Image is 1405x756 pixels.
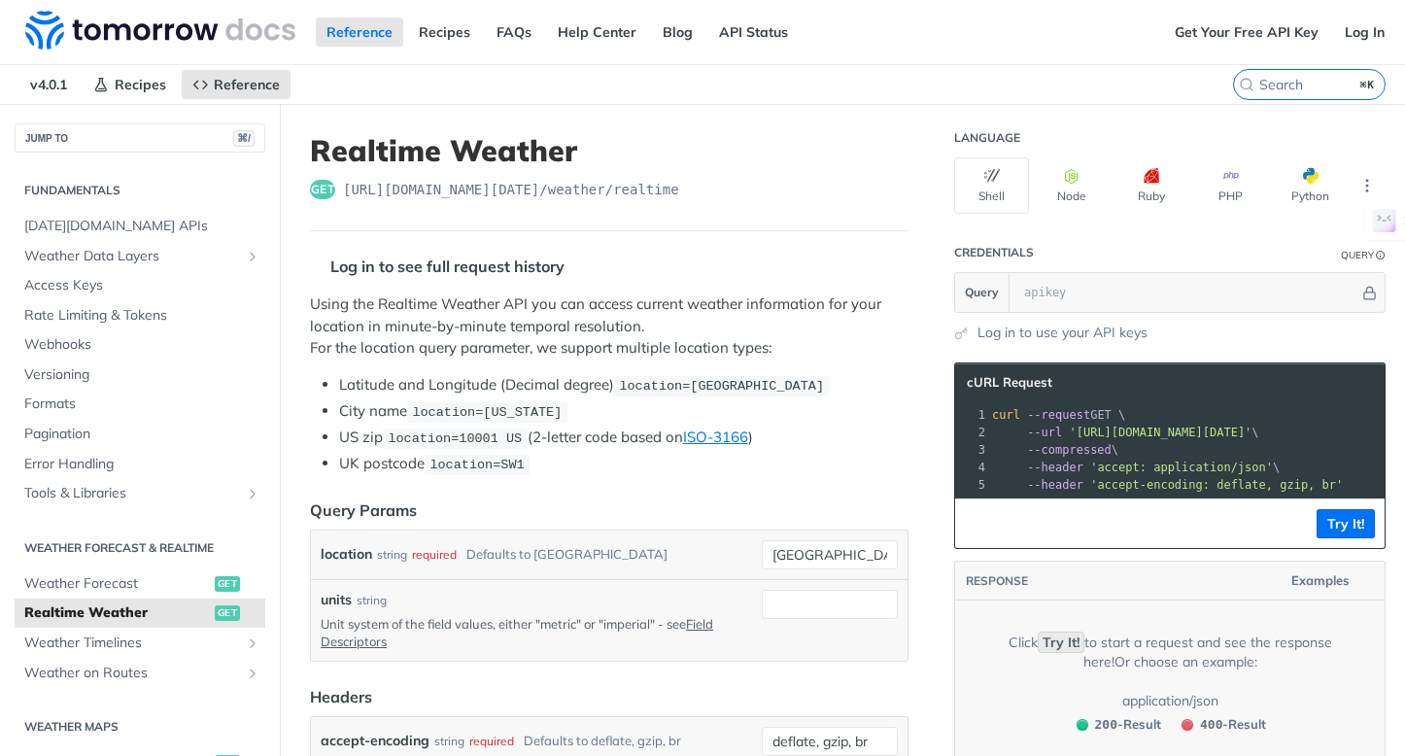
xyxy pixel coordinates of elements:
[343,180,679,199] span: https://api.tomorrow.io/v4/weather/realtime
[1285,571,1375,591] button: Examples
[992,426,1259,439] span: \
[310,180,335,199] span: get
[24,603,210,623] span: Realtime Weather
[24,247,240,266] span: Weather Data Layers
[377,540,407,568] div: string
[955,424,988,441] div: 2
[1172,715,1273,735] button: 400400-Result
[115,76,166,93] span: Recipes
[954,245,1034,260] div: Credentials
[321,727,429,755] label: accept-encoding
[310,133,908,168] h1: Realtime Weather
[310,498,417,522] div: Query Params
[15,182,265,199] h2: Fundamentals
[15,718,265,736] h2: Weather Maps
[339,427,908,449] li: US zip (2-letter code based on )
[321,615,754,650] p: Unit system of the field values, either "metric" or "imperial" - see
[466,540,668,568] div: Defaults to [GEOGRAPHIC_DATA]
[1355,75,1380,94] kbd: ⌘K
[486,17,542,47] a: FAQs
[15,301,265,330] a: Rate Limiting & Tokens
[83,70,177,99] a: Recipes
[24,365,260,385] span: Versioning
[986,633,1354,671] div: Click to start a request and see the response here! Or choose an example:
[1034,157,1109,214] button: Node
[24,574,210,594] span: Weather Forecast
[310,255,565,278] div: Log in to see full request history
[15,123,265,153] button: JUMP TO⌘/
[24,395,260,414] span: Formats
[965,509,992,538] button: Copy to clipboard
[1317,509,1375,538] button: Try It!
[708,17,799,47] a: API Status
[619,379,824,394] span: location=[GEOGRAPHIC_DATA]
[1200,715,1266,735] span: - Result
[960,373,1074,393] button: cURL Request
[24,425,260,444] span: Pagination
[1014,273,1359,312] input: apikey
[15,361,265,390] a: Versioning
[24,484,240,503] span: Tools & Libraries
[15,659,265,688] a: Weather on RoutesShow subpages for Weather on Routes
[965,284,999,301] span: Query
[1182,719,1193,731] span: 400
[15,330,265,360] a: Webhooks
[1027,478,1083,492] span: --header
[955,476,988,494] div: 5
[357,592,387,609] div: string
[652,17,703,47] a: Blog
[524,727,681,755] div: Defaults to deflate, gzip, br
[316,17,403,47] a: Reference
[1067,715,1168,735] button: 200200-Result
[15,390,265,419] a: Formats
[408,17,481,47] a: Recipes
[1341,248,1374,262] div: Query
[388,431,522,446] span: location=10001 US
[1359,283,1380,302] button: Hide
[215,576,240,592] span: get
[245,249,260,264] button: Show subpages for Weather Data Layers
[24,217,260,236] span: [DATE][DOMAIN_NAME] APIs
[15,479,265,508] a: Tools & LibrariesShow subpages for Tools & Libraries
[15,539,265,557] h2: Weather Forecast & realtime
[965,571,1029,591] button: RESPONSE
[1069,426,1251,439] span: '[URL][DOMAIN_NAME][DATE]'
[24,335,260,355] span: Webhooks
[1027,443,1112,457] span: --compressed
[1200,717,1222,732] span: 400
[429,458,524,472] span: location=SW1
[1090,461,1273,474] span: 'accept: application/json'
[24,664,240,683] span: Weather on Routes
[1095,715,1161,735] span: - Result
[1341,248,1386,262] div: QueryInformation
[434,727,464,755] div: string
[1334,17,1395,47] a: Log In
[15,629,265,658] a: Weather TimelinesShow subpages for Weather Timelines
[547,17,647,47] a: Help Center
[683,428,748,446] a: ISO-3166
[310,293,908,360] p: Using the Realtime Weather API you can access current weather information for your location in mi...
[955,406,988,424] div: 1
[955,441,988,459] div: 3
[15,569,265,599] a: Weather Forecastget
[992,443,1118,457] span: \
[15,599,265,628] a: Realtime Weatherget
[412,540,457,568] div: required
[321,590,352,610] label: units
[967,374,1052,391] span: cURL Request
[1027,408,1090,422] span: --request
[24,276,260,295] span: Access Keys
[977,323,1148,343] a: Log in to use your API keys
[24,634,240,653] span: Weather Timelines
[233,130,255,147] span: ⌘/
[15,271,265,300] a: Access Keys
[992,461,1280,474] span: \
[1077,719,1088,731] span: 200
[1095,717,1117,732] span: 200
[1122,691,1218,710] div: application/json
[1027,461,1083,474] span: --header
[15,212,265,241] a: [DATE][DOMAIN_NAME] APIs
[310,685,372,708] div: Headers
[245,666,260,681] button: Show subpages for Weather on Routes
[15,450,265,479] a: Error Handling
